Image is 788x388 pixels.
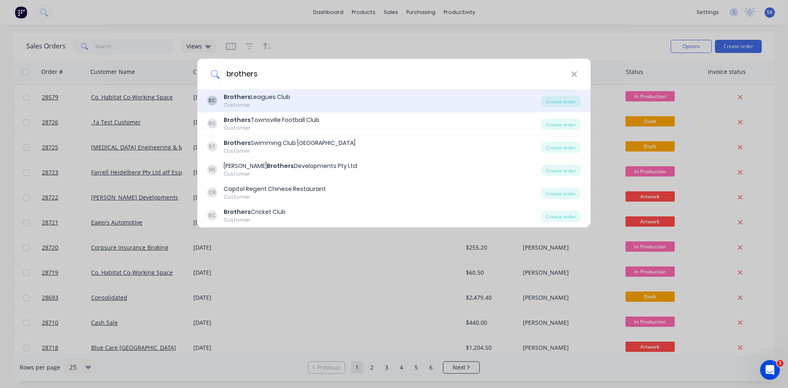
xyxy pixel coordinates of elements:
[224,124,319,132] div: Customer
[224,162,357,170] div: [PERSON_NAME] Developments Pty Ltd
[541,211,581,222] div: Create order
[224,116,319,124] div: Townsville Football Club
[541,165,581,176] div: Create order
[224,208,286,216] div: Cricket Club
[224,139,251,147] b: Brothers
[541,188,581,199] div: Create order
[207,96,217,106] div: BC
[207,119,217,129] div: BC
[224,116,251,124] b: Brothers
[207,211,217,220] div: BC
[224,170,357,178] div: Customer
[207,142,217,152] div: BT
[224,185,326,193] div: Capitol Regent Chinese Restaurant
[760,360,780,380] iframe: Intercom live chat
[541,142,581,153] div: Create order
[224,193,326,201] div: Customer
[777,360,783,367] span: 1
[220,59,571,90] input: Enter a customer name to create a new order...
[541,119,581,130] div: Create order
[224,139,355,147] div: Swimming Club [GEOGRAPHIC_DATA]
[224,101,290,109] div: Customer
[224,208,251,216] b: Brothers
[267,162,294,170] b: Brothers
[224,216,286,224] div: Customer
[224,93,251,101] b: Brothers
[207,188,217,197] div: CR
[224,93,290,101] div: Leagues Club
[207,165,217,174] div: ML
[541,96,581,107] div: Create order
[224,147,355,155] div: Customer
